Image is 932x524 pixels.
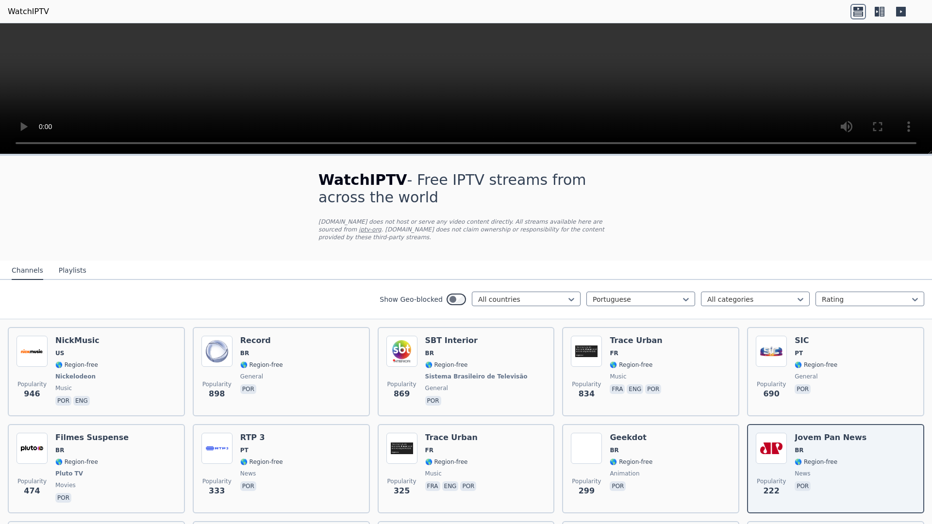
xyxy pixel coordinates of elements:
span: animation [610,470,639,477]
h6: Filmes Suspense [55,433,129,442]
span: Popularity [757,380,786,388]
span: 🌎 Region-free [425,458,468,466]
button: Channels [12,262,43,280]
span: news [795,470,810,477]
img: SIC [756,336,787,367]
a: WatchIPTV [8,6,49,17]
h6: SBT Interior [425,336,530,345]
span: 🌎 Region-free [240,458,283,466]
span: music [55,384,72,392]
span: Popularity [757,477,786,485]
h6: SIC [795,336,837,345]
img: RTP 3 [201,433,233,464]
img: Trace Urban [386,433,417,464]
span: 222 [763,485,779,497]
span: BR [610,446,618,454]
span: Popularity [572,380,601,388]
span: music [425,470,442,477]
span: 325 [394,485,410,497]
span: BR [425,349,434,357]
span: general [240,373,263,380]
span: 474 [24,485,40,497]
span: general [425,384,448,392]
img: Record [201,336,233,367]
span: Pluto TV [55,470,83,477]
p: por [55,493,71,503]
a: iptv-org [359,226,382,233]
span: 834 [579,388,595,400]
span: 946 [24,388,40,400]
span: PT [795,349,803,357]
button: Playlists [59,262,86,280]
h6: NickMusic [55,336,100,345]
p: por [240,481,256,491]
span: 🌎 Region-free [55,361,98,369]
p: fra [425,481,440,491]
p: por [645,384,661,394]
p: por [795,384,811,394]
span: BR [240,349,249,357]
span: 690 [763,388,779,400]
p: por [610,481,626,491]
h6: Geekdot [610,433,652,442]
span: FR [610,349,618,357]
span: Popularity [202,477,232,485]
p: [DOMAIN_NAME] does not host or serve any video content directly. All streams available here are s... [318,218,614,241]
span: FR [425,446,433,454]
span: Popularity [572,477,601,485]
label: Show Geo-blocked [380,295,443,304]
span: WatchIPTV [318,171,407,188]
p: eng [627,384,643,394]
span: BR [795,446,803,454]
img: Filmes Suspense [17,433,48,464]
h6: Jovem Pan News [795,433,866,442]
img: Jovem Pan News [756,433,787,464]
span: 299 [579,485,595,497]
span: music [610,373,626,380]
h6: Trace Urban [425,433,479,442]
span: 869 [394,388,410,400]
p: por [55,396,71,406]
span: PT [240,446,249,454]
img: NickMusic [17,336,48,367]
span: 🌎 Region-free [55,458,98,466]
span: Nickelodeon [55,373,96,380]
span: 333 [209,485,225,497]
p: por [460,481,476,491]
h6: RTP 3 [240,433,283,442]
span: 🌎 Region-free [240,361,283,369]
h6: Trace Urban [610,336,663,345]
p: por [425,396,441,406]
img: Trace Urban [571,336,602,367]
span: Popularity [387,380,416,388]
span: 🌎 Region-free [610,361,652,369]
span: Popularity [17,477,47,485]
p: por [240,384,256,394]
span: BR [55,446,64,454]
span: 🌎 Region-free [795,458,837,466]
p: fra [610,384,625,394]
span: Popularity [202,380,232,388]
span: Popularity [17,380,47,388]
h1: - Free IPTV streams from across the world [318,171,614,206]
span: 🌎 Region-free [425,361,468,369]
span: US [55,349,64,357]
span: general [795,373,817,380]
span: 898 [209,388,225,400]
img: Geekdot [571,433,602,464]
span: 🌎 Region-free [795,361,837,369]
span: movies [55,481,76,489]
p: eng [73,396,90,406]
h6: Record [240,336,283,345]
span: 🌎 Region-free [610,458,652,466]
img: SBT Interior [386,336,417,367]
p: por [795,481,811,491]
span: Popularity [387,477,416,485]
p: eng [442,481,459,491]
span: Sistema Brasileiro de Televisão [425,373,528,380]
span: news [240,470,256,477]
